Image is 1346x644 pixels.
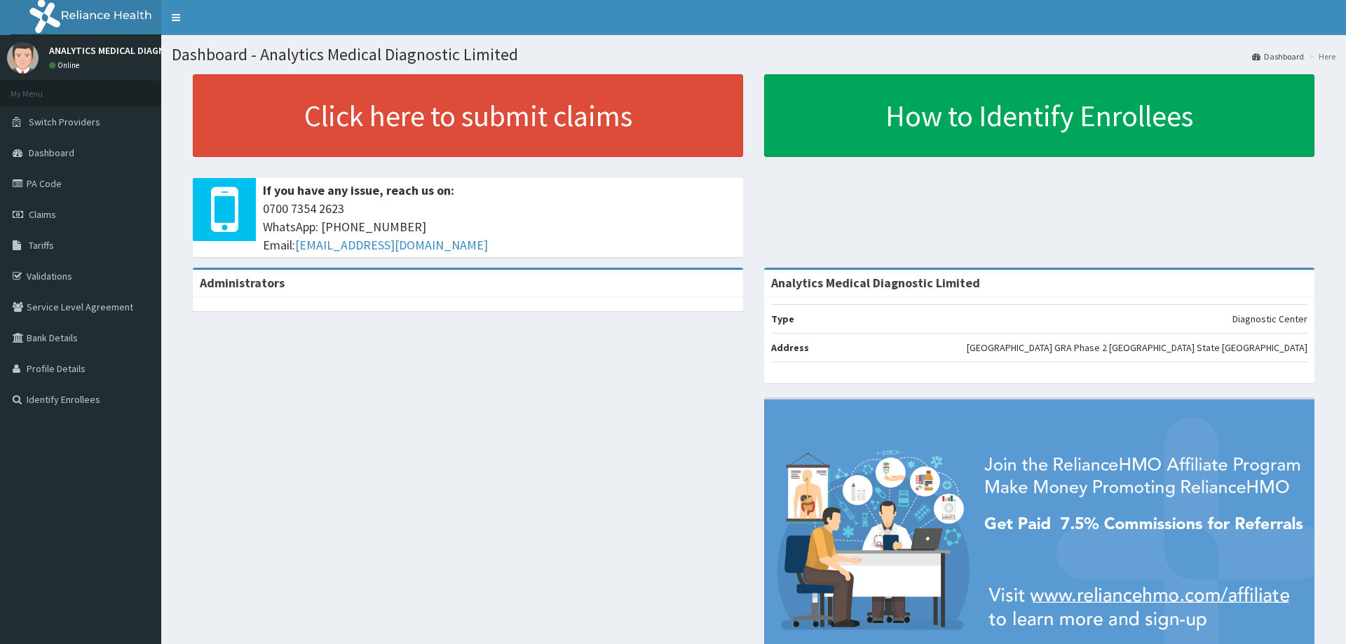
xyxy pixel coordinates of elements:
span: Dashboard [29,146,74,159]
b: Type [771,313,794,325]
b: Address [771,341,809,354]
a: [EMAIL_ADDRESS][DOMAIN_NAME] [295,237,488,253]
p: ANALYTICS MEDICAL DIAGNOSTIC LTD [49,46,210,55]
span: Claims [29,208,56,221]
h1: Dashboard - Analytics Medical Diagnostic Limited [172,46,1335,64]
a: Dashboard [1252,50,1304,62]
span: Switch Providers [29,116,100,128]
span: Tariffs [29,239,54,252]
li: Here [1305,50,1335,62]
p: [GEOGRAPHIC_DATA] GRA Phase 2 [GEOGRAPHIC_DATA] State [GEOGRAPHIC_DATA] [967,341,1307,355]
img: User Image [7,42,39,74]
b: Administrators [200,275,285,291]
strong: Analytics Medical Diagnostic Limited [771,275,980,291]
span: 0700 7354 2623 WhatsApp: [PHONE_NUMBER] Email: [263,200,736,254]
a: Online [49,60,83,70]
a: How to Identify Enrollees [764,74,1314,157]
a: Click here to submit claims [193,74,743,157]
b: If you have any issue, reach us on: [263,182,454,198]
p: Diagnostic Center [1232,312,1307,326]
